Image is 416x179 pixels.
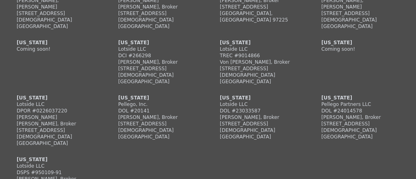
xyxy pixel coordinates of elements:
[17,140,95,147] div: [GEOGRAPHIC_DATA]
[321,39,399,46] div: [US_STATE]
[118,101,196,108] div: Pellego, Inc.
[17,10,95,23] div: [STREET_ADDRESS][DEMOGRAPHIC_DATA]
[321,134,399,140] div: [GEOGRAPHIC_DATA]
[118,23,196,30] div: [GEOGRAPHIC_DATA]
[220,65,298,78] div: [STREET_ADDRESS][DEMOGRAPHIC_DATA]
[321,10,399,23] div: [STREET_ADDRESS][DEMOGRAPHIC_DATA]
[220,134,298,140] div: [GEOGRAPHIC_DATA]
[220,46,298,52] div: Lotside LLC
[118,108,196,114] div: DOL #20141
[118,52,196,59] div: DCI #266298
[118,121,196,134] div: [STREET_ADDRESS][DEMOGRAPHIC_DATA]
[321,23,399,30] div: [GEOGRAPHIC_DATA]
[220,114,298,121] div: [PERSON_NAME], Broker
[220,108,298,114] div: DOL #23033587
[118,46,196,52] div: Lotside LLC
[17,23,95,30] div: [GEOGRAPHIC_DATA]
[118,65,196,78] div: [STREET_ADDRESS][DEMOGRAPHIC_DATA]
[118,10,196,23] div: [STREET_ADDRESS][DEMOGRAPHIC_DATA]
[17,108,95,114] div: DPOR #0226037220
[17,169,95,176] div: DSPS #950109-91
[321,121,399,134] div: [STREET_ADDRESS][DEMOGRAPHIC_DATA]
[321,108,399,114] div: DOL #24014578
[220,78,298,85] div: [GEOGRAPHIC_DATA]
[321,101,399,108] div: Pellego Partners LLC
[118,114,196,121] div: [PERSON_NAME], Broker
[17,95,95,101] div: [US_STATE]
[118,59,196,65] div: [PERSON_NAME], Broker
[118,95,196,101] div: [US_STATE]
[17,156,95,163] div: [US_STATE]
[17,127,95,140] div: [STREET_ADDRESS][DEMOGRAPHIC_DATA]
[220,39,298,46] div: [US_STATE]
[17,114,95,127] div: [PERSON_NAME] [PERSON_NAME], Broker
[17,101,95,108] div: Lotside LLC
[17,46,95,52] div: Coming soon!
[321,114,399,121] div: [PERSON_NAME], Broker
[220,121,298,134] div: [STREET_ADDRESS][DEMOGRAPHIC_DATA]
[17,163,95,169] div: Lotside LLC
[220,10,298,23] div: [GEOGRAPHIC_DATA], [GEOGRAPHIC_DATA] 97225
[118,134,196,140] div: [GEOGRAPHIC_DATA]
[118,78,196,85] div: [GEOGRAPHIC_DATA]
[220,101,298,108] div: Lotside LLC
[220,59,298,65] div: Von [PERSON_NAME], Broker
[220,95,298,101] div: [US_STATE]
[321,95,399,101] div: [US_STATE]
[118,39,196,46] div: [US_STATE]
[321,46,399,52] div: Coming soon!
[220,4,298,10] div: [STREET_ADDRESS]
[17,39,95,46] div: [US_STATE]
[220,52,298,59] div: TREC #9014866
